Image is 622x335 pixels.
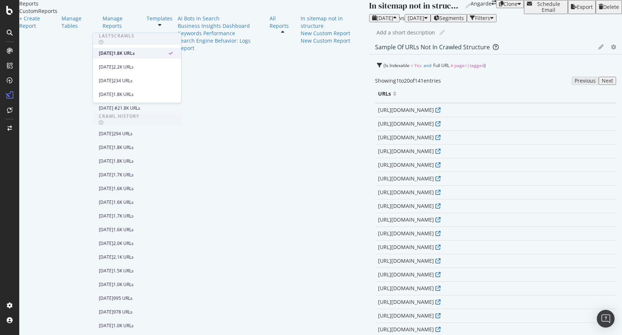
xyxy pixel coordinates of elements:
[405,14,431,22] button: [DATE]
[504,1,518,7] div: Clone
[99,240,113,247] div: [DATE]
[113,309,133,315] div: 978 URLs
[113,240,134,247] div: 2.0K URLs
[385,62,409,69] span: Is Indexable
[113,172,134,178] div: 1.7K URLs
[270,15,295,30] div: All Reports
[99,295,113,302] div: [DATE]
[603,4,619,10] div: Delete
[178,30,264,37] a: Keywords Performance
[435,298,441,305] a: Visit URL on website
[99,268,113,274] div: [DATE]
[99,91,113,98] div: [DATE]
[19,15,56,30] a: + Create Report
[113,64,134,70] div: 2.2K URLs
[378,147,441,155] span: [URL][DOMAIN_NAME]
[435,312,441,319] a: Visit URL on website
[99,213,113,219] div: [DATE]
[99,226,113,233] div: [DATE]
[301,37,364,44] a: New Custom Report
[378,285,441,292] span: [URL][DOMAIN_NAME]
[435,175,441,182] a: Visit URL on website
[378,106,441,113] span: [URL][DOMAIN_NAME]
[99,113,139,119] div: Crawl History
[435,230,441,237] a: Visit URL on website
[378,134,441,141] span: [URL][DOMAIN_NAME]
[435,271,441,278] a: Visit URL on website
[99,64,113,70] div: [DATE]
[435,202,441,209] a: Visit URL on website
[99,130,113,137] div: [DATE]
[611,44,616,50] div: gear
[378,230,441,237] span: [URL][DOMAIN_NAME]
[99,185,113,192] div: [DATE]
[301,15,364,30] a: In sitemap not in structure
[597,310,615,328] div: Open Intercom Messenger
[99,254,113,261] div: [DATE]
[378,243,441,251] span: [URL][DOMAIN_NAME]
[378,216,441,223] span: [URL][DOMAIN_NAME]
[431,14,467,22] button: Segments
[301,30,364,37] a: New Custom Report
[99,33,134,39] div: Last 5 Crawls
[467,14,496,22] button: Filters
[178,22,264,30] div: Business Insights Dashboard
[572,77,599,85] button: Previous
[435,216,441,223] a: Visit URL on website
[435,243,441,251] a: Visit URL on website
[439,30,445,35] i: Edit report name
[99,281,113,288] div: [DATE]
[599,77,616,85] button: Next
[435,147,441,155] a: Visit URL on website
[465,3,471,9] i: Edit report name
[113,254,134,261] div: 2.1K URLs
[378,202,441,209] span: [URL][DOMAIN_NAME]
[375,43,490,51] div: Sample of URLs Not in Crawled Structure
[113,226,134,233] div: 1.6K URLs
[99,105,120,112] div: [DATE] #2
[120,105,140,112] div: 1.8K URLs
[435,120,441,127] a: Visit URL on website
[103,15,141,30] div: Manage Reports
[99,322,113,329] div: [DATE]
[99,172,113,178] div: [DATE]
[99,144,113,151] div: [DATE]
[454,62,484,69] span: page=|tagged
[377,14,393,21] span: 2025 Aug. 17th
[113,185,134,192] div: 1.6K URLs
[575,78,596,84] div: Previous
[113,77,133,84] div: 234 URLs
[147,15,173,22] a: Templates
[435,134,441,141] a: Visit URL on website
[178,15,264,22] a: AI Bots in Search
[435,326,441,333] a: Visit URL on website
[433,62,449,69] span: Full URL
[439,14,464,21] span: Segments
[475,15,490,21] div: Filters
[113,281,134,288] div: 1.0K URLs
[113,213,134,219] div: 1.7K URLs
[99,50,113,57] div: [DATE]
[99,309,113,315] div: [DATE]
[113,268,134,274] div: 1.5K URLs
[61,15,97,30] a: Manage Tables
[113,295,133,302] div: 995 URLs
[378,257,441,264] span: [URL][DOMAIN_NAME]
[369,14,399,22] button: [DATE]
[178,37,264,52] a: Search Engine Behavior: Logs Report
[532,1,565,13] div: Schedule Email
[113,91,134,98] div: 1.8K URLs
[451,62,453,69] span: ≠
[602,78,613,84] div: Next
[99,77,113,84] div: [DATE]
[113,144,134,151] div: 1.8K URLs
[19,7,369,15] div: CustomReports
[378,271,441,278] span: [URL][DOMAIN_NAME]
[99,158,113,165] div: [DATE]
